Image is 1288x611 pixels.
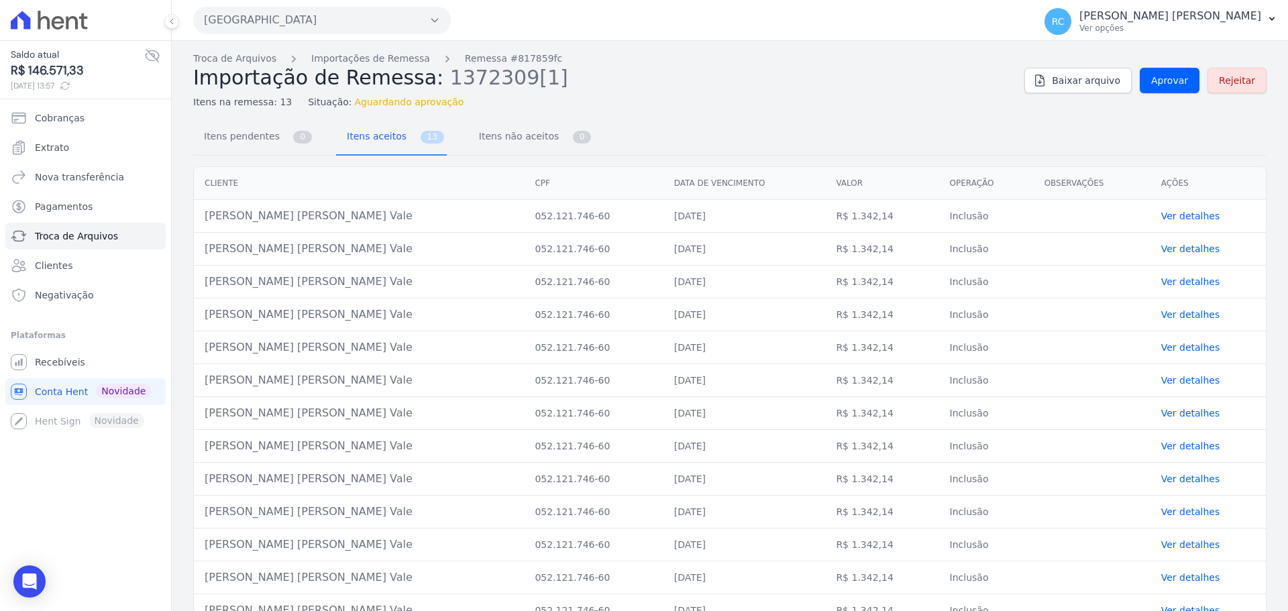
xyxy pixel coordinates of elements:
a: Ver detalhes [1161,211,1220,221]
td: 052.121.746-60 [524,266,663,298]
td: [PERSON_NAME] [PERSON_NAME] Vale [194,463,524,496]
td: Inclusão [939,266,1034,298]
a: Itens não aceitos 0 [468,120,594,156]
td: Inclusão [939,298,1034,331]
a: Ver detalhes [1161,408,1220,419]
td: [PERSON_NAME] [PERSON_NAME] Vale [194,397,524,430]
a: Ver detalhes [1161,539,1220,550]
td: [PERSON_NAME] [PERSON_NAME] Vale [194,430,524,463]
a: Ver detalhes [1161,441,1220,451]
td: [DATE] [663,364,826,397]
td: R$ 1.342,14 [825,463,938,496]
td: [DATE] [663,233,826,266]
span: Cobranças [35,111,85,125]
td: Inclusão [939,200,1034,233]
td: 052.121.746-60 [524,529,663,561]
td: Inclusão [939,496,1034,529]
td: [PERSON_NAME] [PERSON_NAME] Vale [194,233,524,266]
a: Ver detalhes [1161,375,1220,386]
td: 052.121.746-60 [524,233,663,266]
span: Negativação [35,288,94,302]
p: [PERSON_NAME] [PERSON_NAME] [1079,9,1261,23]
nav: Tab selector [193,120,594,156]
a: Ver detalhes [1161,276,1220,287]
td: Inclusão [939,331,1034,364]
td: [DATE] [663,463,826,496]
th: Ações [1150,167,1266,200]
a: Pagamentos [5,193,166,220]
span: Nova transferência [35,170,124,184]
a: Ver detalhes [1161,572,1220,583]
td: 052.121.746-60 [524,561,663,594]
td: [DATE] [663,496,826,529]
a: Ver detalhes [1161,506,1220,517]
a: Extrato [5,134,166,161]
a: Rejeitar [1207,68,1267,93]
span: Aguardando aprovação [355,95,464,109]
td: R$ 1.342,14 [825,430,938,463]
span: 0 [573,131,592,144]
td: [DATE] [663,430,826,463]
button: RC [PERSON_NAME] [PERSON_NAME] Ver opções [1034,3,1288,40]
td: R$ 1.342,14 [825,233,938,266]
span: Aprovar [1151,74,1188,87]
span: [DATE] 13:57 [11,80,144,92]
a: Ver detalhes [1161,309,1220,320]
a: Clientes [5,252,166,279]
nav: Sidebar [11,105,160,435]
th: Operação [939,167,1034,200]
td: Inclusão [939,561,1034,594]
span: Itens não aceitos [471,123,561,150]
th: Valor [825,167,938,200]
a: Troca de Arquivos [5,223,166,249]
a: Troca de Arquivos [193,52,276,66]
div: Plataformas [11,327,160,343]
td: [DATE] [663,561,826,594]
td: [DATE] [663,529,826,561]
td: R$ 1.342,14 [825,331,938,364]
a: Baixar arquivo [1024,68,1132,93]
td: [PERSON_NAME] [PERSON_NAME] Vale [194,496,524,529]
td: R$ 1.342,14 [825,364,938,397]
td: R$ 1.342,14 [825,529,938,561]
td: Inclusão [939,364,1034,397]
td: 052.121.746-60 [524,364,663,397]
td: [DATE] [663,200,826,233]
td: [PERSON_NAME] [PERSON_NAME] Vale [194,364,524,397]
td: 052.121.746-60 [524,430,663,463]
a: Negativação [5,282,166,309]
span: Novidade [96,384,151,398]
td: Inclusão [939,529,1034,561]
td: [PERSON_NAME] [PERSON_NAME] Vale [194,331,524,364]
td: [DATE] [663,298,826,331]
td: Inclusão [939,233,1034,266]
a: Cobranças [5,105,166,131]
span: 0 [293,131,312,144]
span: Itens na remessa: 13 [193,95,292,109]
td: R$ 1.342,14 [825,397,938,430]
td: [DATE] [663,331,826,364]
button: [GEOGRAPHIC_DATA] [193,7,451,34]
nav: Breadcrumb [193,52,1014,66]
a: Conta Hent Novidade [5,378,166,405]
td: [PERSON_NAME] [PERSON_NAME] Vale [194,266,524,298]
td: R$ 1.342,14 [825,496,938,529]
td: [PERSON_NAME] [PERSON_NAME] Vale [194,200,524,233]
span: 13 [421,131,444,144]
td: [DATE] [663,397,826,430]
span: Extrato [35,141,69,154]
span: Importação de Remessa: [193,66,443,89]
a: Ver detalhes [1161,474,1220,484]
td: R$ 1.342,14 [825,200,938,233]
td: [PERSON_NAME] [PERSON_NAME] Vale [194,298,524,331]
span: 1372309[1] [450,64,568,89]
td: 052.121.746-60 [524,463,663,496]
a: Recebíveis [5,349,166,376]
span: Situação: [308,95,352,109]
span: Itens pendentes [196,123,282,150]
a: Itens aceitos 13 [336,120,447,156]
p: Ver opções [1079,23,1261,34]
a: Ver detalhes [1161,342,1220,353]
a: Remessa #817859fc [465,52,562,66]
span: Recebíveis [35,355,85,369]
